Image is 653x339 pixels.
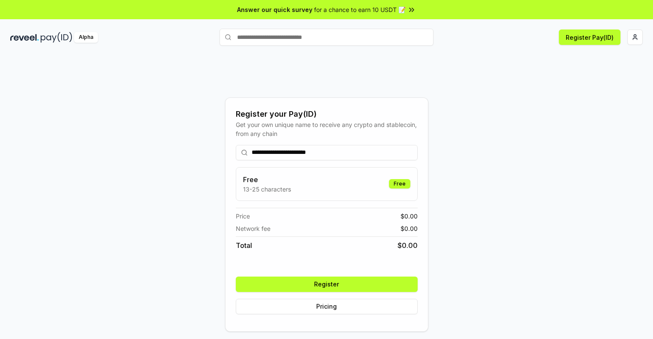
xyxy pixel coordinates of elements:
[401,212,418,221] span: $ 0.00
[236,120,418,138] div: Get your own unique name to receive any crypto and stablecoin, from any chain
[243,174,291,185] h3: Free
[10,32,39,43] img: reveel_dark
[401,224,418,233] span: $ 0.00
[389,179,410,189] div: Free
[236,224,270,233] span: Network fee
[243,185,291,194] p: 13-25 characters
[236,240,252,251] span: Total
[236,277,418,292] button: Register
[237,5,312,14] span: Answer our quick survey
[41,32,72,43] img: pay_id
[74,32,98,43] div: Alpha
[398,240,418,251] span: $ 0.00
[236,212,250,221] span: Price
[314,5,406,14] span: for a chance to earn 10 USDT 📝
[559,29,620,45] button: Register Pay(ID)
[236,299,418,314] button: Pricing
[236,108,418,120] div: Register your Pay(ID)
